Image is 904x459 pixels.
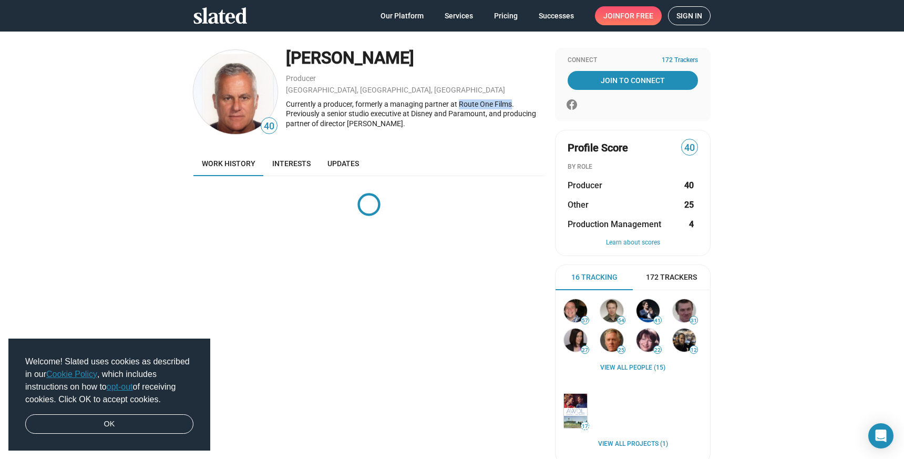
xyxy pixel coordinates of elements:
img: Chip Diggins [193,50,278,134]
div: cookieconsent [8,339,210,451]
span: Pricing [494,6,518,25]
span: 31 [690,318,697,324]
a: Successes [530,6,582,25]
span: 22 [654,347,661,353]
span: 16 Tracking [571,272,618,282]
a: Updates [319,151,367,176]
span: Production Management [568,219,661,230]
span: 12 [690,347,697,353]
span: Producer [568,180,602,191]
strong: 4 [689,219,694,230]
a: Interests [264,151,319,176]
a: Cookie Policy [46,370,97,379]
a: Work history [193,151,264,176]
span: Join [603,6,653,25]
span: Join To Connect [570,71,696,90]
div: Connect [568,56,698,65]
span: Sign in [676,7,702,25]
span: 172 Trackers [662,56,698,65]
div: Currently a producer, formerly a managing partner at Route One Films. Previously a senior studio ... [286,99,545,129]
strong: 40 [684,180,694,191]
span: 40 [261,119,277,134]
a: View all Projects (1) [598,440,668,448]
img: Jane Goldenring [636,329,660,352]
a: Pricing [486,6,526,25]
a: Our Platform [372,6,432,25]
a: Sign in [668,6,711,25]
span: 27 [581,347,589,353]
a: View all People (15) [600,364,665,372]
strong: 25 [684,199,694,210]
img: Scott Macaulay [600,329,623,352]
a: Services [436,6,481,25]
span: 17 [581,423,589,430]
span: 41 [654,318,661,324]
span: Work history [202,159,255,168]
img: Stephan Paternot [636,299,660,322]
a: AWOL [562,392,589,430]
span: 57 [581,318,589,324]
span: Other [568,199,589,210]
span: Our Platform [381,6,424,25]
span: 54 [618,318,625,324]
button: Learn about scores [568,239,698,247]
span: 172 Trackers [646,272,697,282]
span: for free [620,6,653,25]
span: Interests [272,159,311,168]
span: Profile Score [568,141,628,155]
span: Welcome! Slated uses cookies as described in our , which includes instructions on how to of recei... [25,355,193,406]
span: Successes [539,6,574,25]
a: [GEOGRAPHIC_DATA], [GEOGRAPHIC_DATA], [GEOGRAPHIC_DATA] [286,86,505,94]
div: Open Intercom Messenger [868,423,893,448]
a: opt-out [107,382,133,391]
div: [PERSON_NAME] [286,47,545,69]
img: Jeff Kleeman [600,299,623,322]
span: Services [445,6,473,25]
span: 25 [618,347,625,353]
a: Joinfor free [595,6,662,25]
img: AWOL [564,394,587,428]
a: dismiss cookie message [25,414,193,434]
span: Updates [327,159,359,168]
img: Eddie Rubin [564,299,587,322]
a: Join To Connect [568,71,698,90]
img: Joanne Wiles [564,329,587,352]
a: Producer [286,74,316,83]
span: 40 [682,141,697,155]
div: BY ROLE [568,163,698,171]
img: Tamar Simon [673,329,696,352]
img: Cotty Chubb [673,299,696,322]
